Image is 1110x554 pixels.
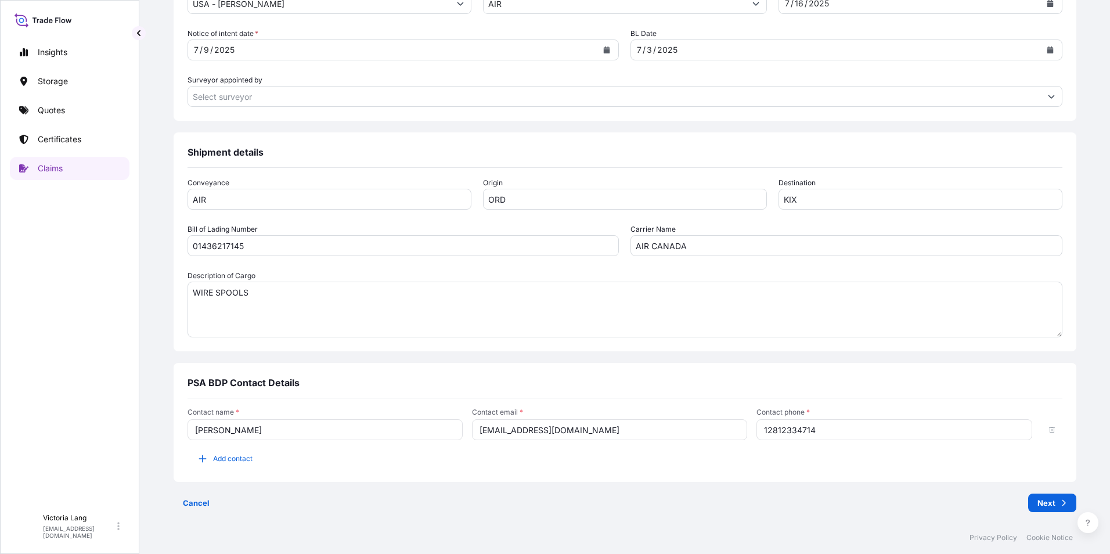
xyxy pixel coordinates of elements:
[213,453,253,465] span: Add contact
[472,408,747,417] span: Contact email
[188,408,463,417] span: Contact name
[43,525,115,539] p: [EMAIL_ADDRESS][DOMAIN_NAME]
[779,177,816,189] label: Destination
[188,270,255,282] label: Description of Cargo
[38,163,63,174] p: Claims
[38,75,68,87] p: Storage
[643,43,646,57] div: /
[483,189,767,210] input: Enter origin
[188,224,258,235] label: Bill of Lading Number
[10,157,129,180] a: Claims
[188,377,300,388] span: PSA BDP Contact Details
[188,146,264,158] span: Shipment details
[188,189,471,210] input: Enter conveyance
[43,513,115,523] p: Victoria Lang
[653,43,656,57] div: /
[200,43,203,57] div: /
[597,41,616,59] button: Calendar
[756,408,1032,417] span: Contact phone
[188,28,258,39] span: Notice of intent date
[188,177,229,189] label: Conveyance
[10,41,129,64] a: Insights
[483,177,503,189] label: Origin
[38,134,81,145] p: Certificates
[23,520,30,532] span: V
[183,497,210,509] p: Cancel
[210,43,213,57] div: /
[188,74,262,86] label: Surveyor appointed by
[10,70,129,93] a: Storage
[1026,533,1073,542] a: Cookie Notice
[630,28,657,39] span: BL Date
[188,449,262,468] button: Add contact
[472,419,747,440] input: Who can we email?
[1041,86,1062,107] button: Show suggestions
[213,43,236,57] div: year,
[779,189,1062,210] input: Enter destination
[10,99,129,122] a: Quotes
[188,86,1041,107] input: Select surveyor
[970,533,1017,542] a: Privacy Policy
[10,128,129,151] a: Certificates
[188,235,619,256] input: Enter bill of lading number
[38,46,67,58] p: Insights
[646,43,653,57] div: day,
[756,419,1032,440] input: +1 (111) 111-111
[193,43,200,57] div: month,
[188,419,463,440] input: Who can we talk to?
[1041,41,1059,59] button: Calendar
[1037,497,1055,509] p: Next
[656,43,679,57] div: year,
[1028,494,1076,512] button: Next
[630,235,1062,256] input: Enter carrier name
[38,105,65,116] p: Quotes
[203,43,210,57] div: day,
[636,43,643,57] div: month,
[174,494,219,512] button: Cancel
[630,224,676,235] label: Carrier Name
